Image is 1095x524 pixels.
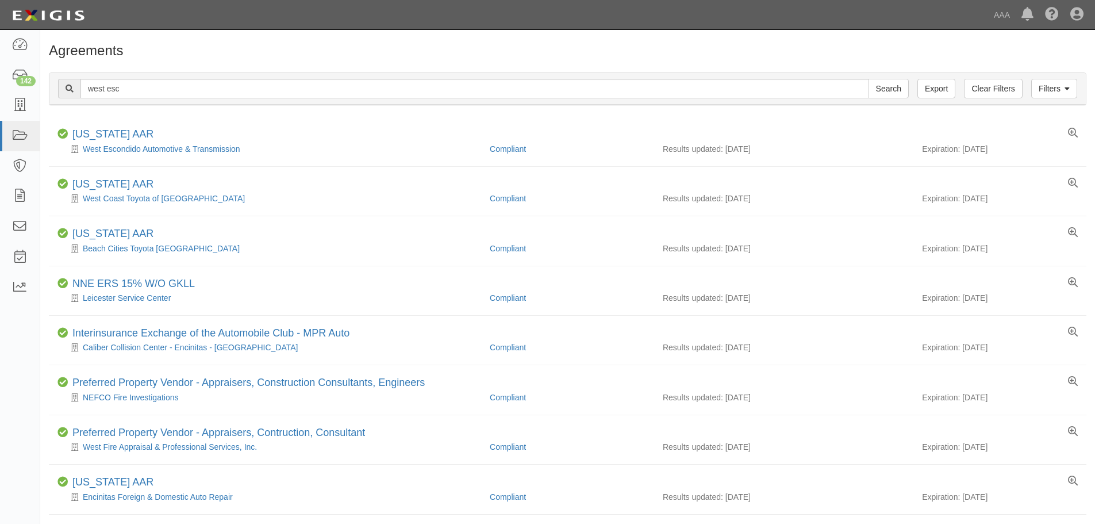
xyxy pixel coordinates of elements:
[57,278,68,289] i: Compliant
[663,392,905,403] div: Results updated: [DATE]
[57,392,481,403] div: NEFCO Fire Investigations
[57,243,481,254] div: Beach Cities Toyota Westminster
[1068,128,1078,139] a: View results summary
[57,143,481,155] div: West Escondido Automotive & Transmission
[1068,427,1078,437] a: View results summary
[57,342,481,353] div: Caliber Collision Center - Encinitas - Westlake St
[83,442,257,452] a: West Fire Appraisal & Professional Services, Inc.
[72,278,195,289] a: NNE ERS 15% W/O GKLL
[57,179,68,189] i: Compliant
[663,193,905,204] div: Results updated: [DATE]
[490,144,526,154] a: Compliant
[83,244,240,253] a: Beach Cities Toyota [GEOGRAPHIC_DATA]
[72,228,153,239] a: [US_STATE] AAR
[57,328,68,338] i: Compliant
[490,194,526,203] a: Compliant
[663,143,905,155] div: Results updated: [DATE]
[72,377,425,388] a: Preferred Property Vendor - Appraisers, Construction Consultants, Engineers
[917,79,955,98] a: Export
[83,293,171,303] a: Leicester Service Center
[490,492,526,502] a: Compliant
[663,243,905,254] div: Results updated: [DATE]
[1031,79,1077,98] a: Filters
[80,79,869,98] input: Search
[57,193,481,204] div: West Coast Toyota of Long Beach
[72,427,365,439] div: Preferred Property Vendor - Appraisers, Contruction, Consultant
[57,377,68,388] i: Compliant
[490,343,526,352] a: Compliant
[663,292,905,304] div: Results updated: [DATE]
[1068,178,1078,189] a: View results summary
[72,228,153,240] div: California AAR
[83,393,179,402] a: NEFCO Fire Investigations
[922,243,1078,254] div: Expiration: [DATE]
[57,129,68,139] i: Compliant
[72,427,365,438] a: Preferred Property Vendor - Appraisers, Contruction, Consultant
[490,244,526,253] a: Compliant
[57,228,68,239] i: Compliant
[16,76,36,86] div: 142
[1045,8,1059,22] i: Help Center - Complianz
[72,476,153,488] a: [US_STATE] AAR
[1068,327,1078,338] a: View results summary
[72,178,153,191] div: California AAR
[490,293,526,303] a: Compliant
[663,491,905,503] div: Results updated: [DATE]
[490,442,526,452] a: Compliant
[922,292,1078,304] div: Expiration: [DATE]
[72,128,153,140] a: [US_STATE] AAR
[57,441,481,453] div: West Fire Appraisal & Professional Services, Inc.
[83,144,240,154] a: West Escondido Automotive & Transmission
[1068,377,1078,387] a: View results summary
[83,492,233,502] a: Encinitas Foreign & Domestic Auto Repair
[490,393,526,402] a: Compliant
[72,476,153,489] div: California AAR
[869,79,909,98] input: Search
[922,143,1078,155] div: Expiration: [DATE]
[922,392,1078,403] div: Expiration: [DATE]
[922,193,1078,204] div: Expiration: [DATE]
[922,342,1078,353] div: Expiration: [DATE]
[83,343,298,352] a: Caliber Collision Center - Encinitas - [GEOGRAPHIC_DATA]
[922,491,1078,503] div: Expiration: [DATE]
[72,327,349,340] div: Interinsurance Exchange of the Automobile Club - MPR Auto
[72,278,195,290] div: NNE ERS 15% W/O GKLL
[72,128,153,141] div: California AAR
[57,427,68,438] i: Compliant
[1068,278,1078,288] a: View results summary
[988,3,1016,26] a: AAA
[964,79,1022,98] a: Clear Filters
[1068,228,1078,238] a: View results summary
[83,194,245,203] a: West Coast Toyota of [GEOGRAPHIC_DATA]
[57,292,481,304] div: Leicester Service Center
[922,441,1078,453] div: Expiration: [DATE]
[57,491,481,503] div: Encinitas Foreign & Domestic Auto Repair
[49,43,1086,58] h1: Agreements
[72,377,425,389] div: Preferred Property Vendor - Appraisers, Construction Consultants, Engineers
[57,477,68,487] i: Compliant
[1068,476,1078,487] a: View results summary
[663,342,905,353] div: Results updated: [DATE]
[9,5,88,26] img: logo-5460c22ac91f19d4615b14bd174203de0afe785f0fc80cf4dbbc73dc1793850b.png
[663,441,905,453] div: Results updated: [DATE]
[72,178,153,190] a: [US_STATE] AAR
[72,327,349,339] a: Interinsurance Exchange of the Automobile Club - MPR Auto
